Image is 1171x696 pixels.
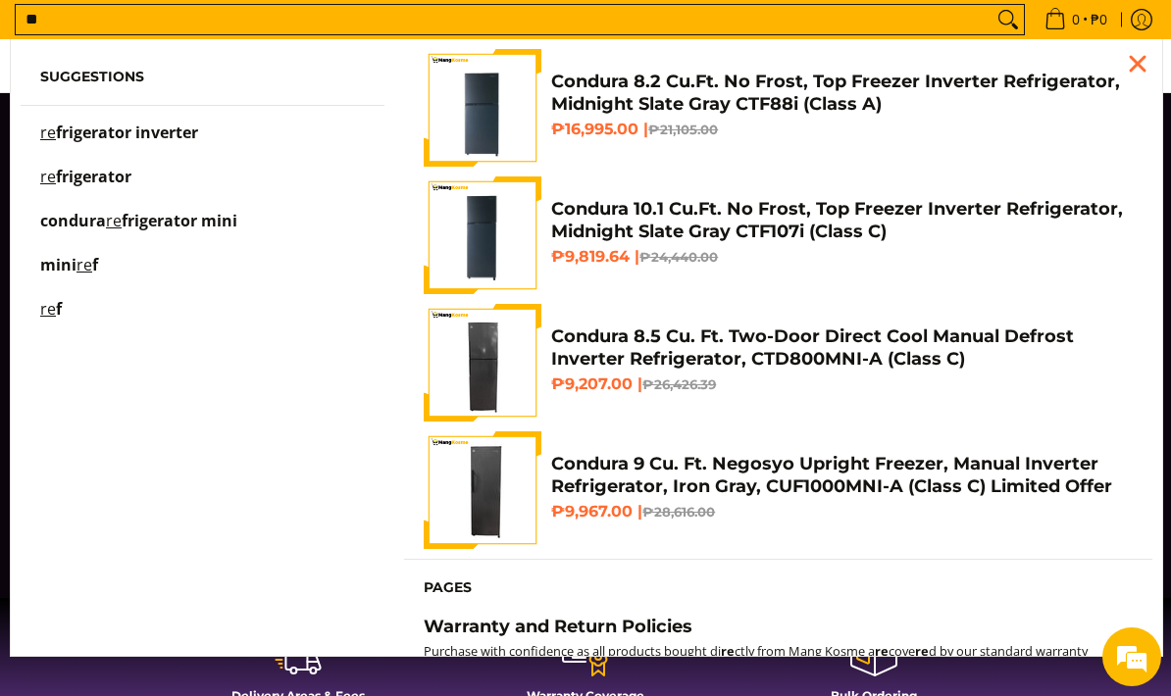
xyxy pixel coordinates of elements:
[92,254,98,275] span: f
[40,170,131,204] p: refrigerator
[1039,9,1113,30] span: •
[424,304,1133,422] a: Condura 8.5 Cu. Ft. Two-Door Direct Cool Manual Defrost Inverter Refrigerator, CTD800MNI-A (Class...
[40,166,56,187] mark: re
[551,198,1133,242] h4: Condura 10.1 Cu.Ft. No Frost, Top Freezer Inverter Refrigerator, Midnight Slate Gray CTF107i (Cla...
[40,69,365,85] h6: Suggestions
[642,504,715,520] del: ₱28,616.00
[76,254,92,275] mark: re
[56,166,131,187] span: frigerator
[56,298,62,320] span: f
[40,170,365,204] a: refrigerator
[40,214,365,248] a: condura refrigerator mini
[424,579,1133,596] h6: Pages
[424,431,541,549] img: Condura 9 Cu. Ft. Negosyo Upright Freezer, Manual Inverter Refrigerator, Iron Gray, CUF1000MNI-A ...
[40,302,62,336] p: ref
[122,210,237,231] span: frigerator mini
[40,298,56,320] mark: re
[424,49,541,167] img: Condura 8.2 Cu.Ft. No Frost, Top Freezer Inverter Refrigerator, Midnight Slate Gray CTF88i (Class A)
[40,210,106,231] span: condura
[424,616,1133,642] a: Warranty and Return Policies
[551,120,1133,140] h6: ₱16,995.00 |
[721,642,735,660] strong: re
[40,258,98,292] p: mini ref
[1123,49,1152,78] div: Close pop up
[993,5,1024,34] button: Search
[106,210,122,231] mark: re
[40,214,237,248] p: condura refrigerator mini
[551,325,1133,370] h4: Condura 8.5 Cu. Ft. Two-Door Direct Cool Manual Defrost Inverter Refrigerator, CTD800MNI-A (Class C)
[551,71,1133,115] h4: Condura 8.2 Cu.Ft. No Frost, Top Freezer Inverter Refrigerator, Midnight Slate Gray CTF88i (Class A)
[551,374,1133,395] h6: ₱9,207.00 |
[424,176,541,294] img: Condura 10.1 Cu.Ft. No Frost, Top Freezer Inverter Refrigerator, Midnight Slate Gray CTF107i (Cla...
[40,254,76,275] span: mini
[642,376,716,392] del: ₱26,426.39
[875,642,889,660] strong: re
[40,258,365,292] a: mini ref
[424,304,541,422] img: Condura 8.5 Cu. Ft. Two-Door Direct Cool Manual Defrost Inverter Refrigerator, CTD800MNI-A (Class C)
[1069,13,1083,26] span: 0
[424,49,1133,167] a: Condura 8.2 Cu.Ft. No Frost, Top Freezer Inverter Refrigerator, Midnight Slate Gray CTF88i (Class...
[551,453,1133,497] h4: Condura 9 Cu. Ft. Negosyo Upright Freezer, Manual Inverter Refrigerator, Iron Gray, CUF1000MNI-A ...
[424,176,1133,294] a: Condura 10.1 Cu.Ft. No Frost, Top Freezer Inverter Refrigerator, Midnight Slate Gray CTF107i (Cla...
[648,122,718,137] del: ₱21,105.00
[639,249,718,265] del: ₱24,440.00
[40,122,56,143] mark: re
[40,125,365,160] a: refrigerator inverter
[56,122,198,143] span: frigerator inverter
[40,302,365,336] a: ref
[1088,13,1110,26] span: ₱0
[551,502,1133,522] h6: ₱9,967.00 |
[551,247,1133,268] h6: ₱9,819.64 |
[915,642,929,660] strong: re
[40,125,198,160] p: refrigerator inverter
[424,616,692,637] h4: Warranty and Return Policies
[424,431,1133,549] a: Condura 9 Cu. Ft. Negosyo Upright Freezer, Manual Inverter Refrigerator, Iron Gray, CUF1000MNI-A ...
